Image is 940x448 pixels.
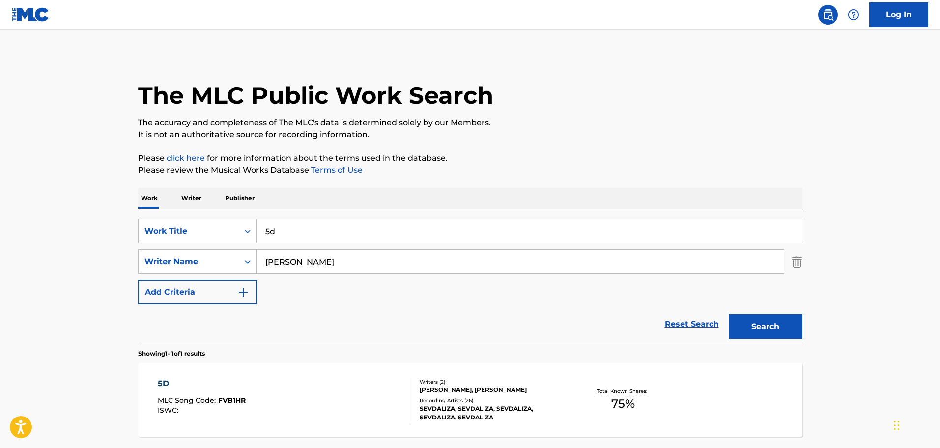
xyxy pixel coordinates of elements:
[138,188,161,209] p: Work
[218,396,246,405] span: FVB1HR
[597,388,650,395] p: Total Known Shares:
[792,249,802,274] img: Delete Criterion
[848,9,859,21] img: help
[869,2,928,27] a: Log In
[891,401,940,448] iframe: Chat Widget
[237,286,249,298] img: 9d2ae6d4665cec9f34b9.svg
[144,256,233,268] div: Writer Name
[420,378,568,386] div: Writers ( 2 )
[138,219,802,344] form: Search Form
[222,188,257,209] p: Publisher
[12,7,50,22] img: MLC Logo
[167,153,205,163] a: click here
[144,225,233,237] div: Work Title
[611,395,635,413] span: 75 %
[138,349,205,358] p: Showing 1 - 1 of 1 results
[138,164,802,176] p: Please review the Musical Works Database
[309,165,363,175] a: Terms of Use
[158,378,246,389] div: 5D
[138,129,802,141] p: It is not an authoritative source for recording information.
[420,397,568,404] div: Recording Artists ( 26 )
[138,117,802,129] p: The accuracy and completeness of The MLC's data is determined solely by our Members.
[138,152,802,164] p: Please for more information about the terms used in the database.
[420,404,568,422] div: SEVDALIZA, SEVDALIZA, SEVDALIZA, SEVDALIZA, SEVDALIZA
[660,313,724,335] a: Reset Search
[894,411,900,440] div: Drag
[420,386,568,394] div: [PERSON_NAME], [PERSON_NAME]
[818,5,838,25] a: Public Search
[138,81,493,110] h1: The MLC Public Work Search
[158,396,218,405] span: MLC Song Code :
[138,280,257,304] button: Add Criteria
[844,5,863,25] div: Help
[729,314,802,339] button: Search
[138,363,802,437] a: 5DMLC Song Code:FVB1HRISWC:Writers (2)[PERSON_NAME], [PERSON_NAME]Recording Artists (26)SEVDALIZA...
[158,406,181,415] span: ISWC :
[822,9,834,21] img: search
[178,188,204,209] p: Writer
